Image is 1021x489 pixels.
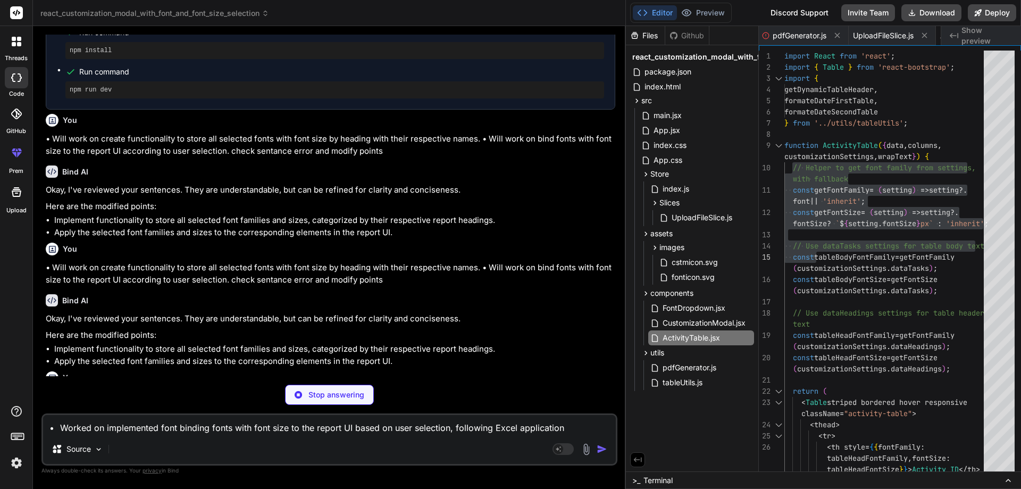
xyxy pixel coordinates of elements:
span: ?. [959,185,967,195]
span: fontFamily [878,442,920,452]
span: , [938,140,942,150]
span: images [659,242,684,253]
span: // Use dataHeadings settings for table header [793,308,984,318]
span: getFontSize [891,275,938,284]
span: ` [835,219,840,228]
p: Okay, I've reviewed your sentences. They are understandable, but can be refined for clarity and c... [46,184,615,196]
span: tableHeadFontSize [827,465,899,474]
div: 5 [759,95,771,106]
span: $ [840,219,844,228]
span: ; [946,342,950,351]
span: = [886,275,891,284]
span: ID [950,465,959,474]
span: getDynamicTableHeader [784,85,874,94]
h6: You [63,244,77,254]
span: = [861,208,865,217]
div: 19 [759,330,771,341]
div: Click to collapse the range. [772,430,785,442]
span: 'inherit' [823,196,861,206]
span: ( [793,263,797,273]
span: > [835,420,840,429]
span: UploadFileSlice.js [853,30,914,41]
span: . [878,219,882,228]
span: ) [942,364,946,374]
span: Show preview [961,25,1012,46]
h6: Bind AI [62,295,88,306]
span: > [831,431,835,441]
span: UploadFileSlice.js [671,211,733,224]
span: wrapText [878,152,912,161]
span: : [920,442,925,452]
p: • Will work on create functionality to store all selected fonts with font size by heading with th... [46,133,615,157]
img: attachment [580,443,592,455]
p: Okay, I've reviewed your sentences. They are understandable, but can be refined for clarity and c... [46,313,615,325]
span: import [784,62,810,72]
span: src [641,95,652,106]
span: || [810,196,818,206]
span: . [886,364,891,374]
div: 4 [759,84,771,95]
span: . [886,342,891,351]
span: ActivityTable.jsx [940,30,998,41]
span: fontSize [882,219,916,228]
div: 20 [759,352,771,363]
span: getFontSize [814,208,861,217]
span: utils [650,347,664,358]
span: formateDateSecondTable [784,107,878,117]
span: { [925,152,929,161]
span: FontDropdown.jsx [662,302,726,314]
span: getFontSize [891,353,938,362]
span: ?. [950,208,959,217]
div: Click to collapse the range. [772,419,785,430]
span: > [976,465,980,474]
div: Click to collapse the range. [772,386,785,397]
p: Here are the modified points: [46,201,615,213]
p: Here are the modified points: [46,329,615,342]
span: => [912,208,920,217]
span: cstmicon.svg [671,256,719,269]
span: setting [929,185,959,195]
div: 22 [759,386,771,397]
span: ; [950,62,955,72]
span: const [793,330,814,340]
span: font [793,196,810,206]
label: prem [9,167,23,176]
li: Apply the selected font families and sizes to the corresponding elements in the report UI. [54,355,615,368]
span: const [793,275,814,284]
span: ( [869,208,874,217]
button: Preview [677,5,729,20]
div: Click to collapse the range. [772,73,785,84]
span: tr [823,431,831,441]
span: tableHeadFontFamily [814,330,895,340]
span: function [784,140,818,150]
span: : [938,219,942,228]
span: } [903,465,908,474]
span: . [886,263,891,273]
div: 14 [759,241,771,252]
div: 9 [759,140,771,151]
p: Stop answering [308,389,364,400]
span: fonticon.svg [671,271,716,284]
li: Apply the selected font families and sizes to the corresponding elements in the report UI. [54,227,615,239]
span: = [886,353,891,362]
span: >_ [632,475,640,486]
span: ) [912,185,916,195]
span: text [793,319,810,329]
span: ) [916,152,920,161]
span: App.css [652,154,683,167]
span: return [793,386,818,396]
span: dataTasks [891,263,929,273]
div: Click to collapse the range. [772,140,785,151]
span: setting [874,208,903,217]
span: dataTasks [891,286,929,295]
span: Slices [659,197,680,208]
div: 12 [759,207,771,218]
span: from [857,62,874,72]
span: = [869,185,874,195]
div: 16 [759,274,771,285]
span: </ [959,465,967,474]
span: react_customization_modal_with_font_and_font_size_selection [40,8,269,19]
p: Source [66,444,91,454]
div: 2 [759,62,771,73]
span: CustomizationModal.jsx [662,317,747,329]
